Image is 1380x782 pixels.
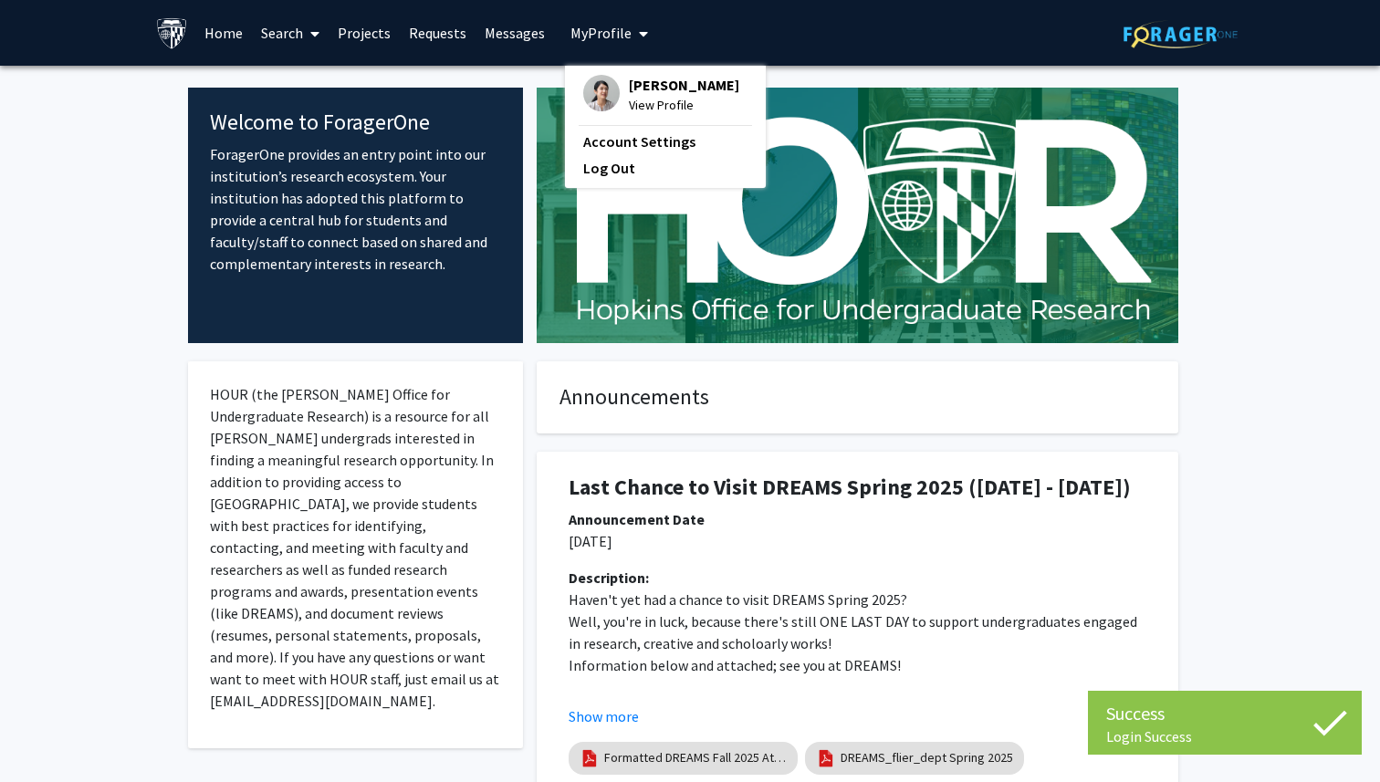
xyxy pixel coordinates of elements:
[195,1,252,65] a: Home
[629,75,739,95] span: [PERSON_NAME]
[841,748,1013,767] a: DREAMS_flier_dept Spring 2025
[1124,20,1238,48] img: ForagerOne Logo
[570,24,632,42] span: My Profile
[210,143,501,275] p: ForagerOne provides an entry point into our institution’s research ecosystem. Your institution ha...
[583,130,747,152] a: Account Settings
[583,75,620,111] img: Profile Picture
[252,1,329,65] a: Search
[583,157,747,179] a: Log Out
[569,474,1146,501] h1: Last Chance to Visit DREAMS Spring 2025 ([DATE] - [DATE])
[537,88,1178,343] img: Cover Image
[569,589,1146,610] p: Haven't yet had a chance to visit DREAMS Spring 2025?
[569,705,639,727] button: Show more
[569,530,1146,552] p: [DATE]
[583,75,739,115] div: Profile Picture[PERSON_NAME]View Profile
[569,654,1146,676] p: Information below and attached; see you at DREAMS!
[1106,700,1343,727] div: Success
[1106,727,1343,746] div: Login Success
[476,1,554,65] a: Messages
[400,1,476,65] a: Requests
[14,700,78,768] iframe: Chat
[569,567,1146,589] div: Description:
[210,383,501,712] p: HOUR (the [PERSON_NAME] Office for Undergraduate Research) is a resource for all [PERSON_NAME] un...
[816,748,836,768] img: pdf_icon.png
[569,610,1146,654] p: Well, you're in luck, because there's still ONE LAST DAY to support undergraduates engaged in res...
[156,17,188,49] img: Johns Hopkins University Logo
[604,748,787,767] a: Formatted DREAMS Fall 2025 Attend Flyer
[569,508,1146,530] div: Announcement Date
[329,1,400,65] a: Projects
[629,95,739,115] span: View Profile
[580,748,600,768] img: pdf_icon.png
[210,109,501,136] h4: Welcome to ForagerOne
[559,384,1155,411] h4: Announcements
